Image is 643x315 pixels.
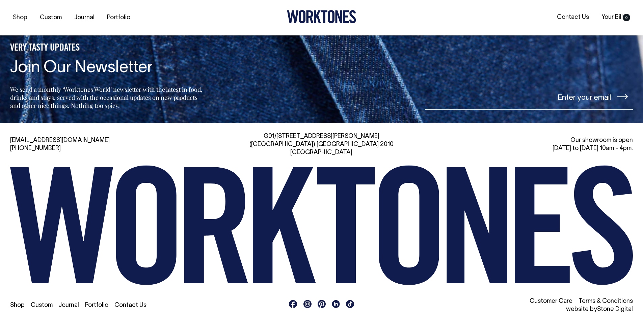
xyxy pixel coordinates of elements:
[59,303,79,308] a: Journal
[623,14,630,21] span: 0
[85,303,108,308] a: Portfolio
[104,12,133,23] a: Portfolio
[114,303,146,308] a: Contact Us
[10,303,25,308] a: Shop
[579,298,633,304] a: Terms & Conditions
[221,133,422,157] div: G01/[STREET_ADDRESS][PERSON_NAME] ([GEOGRAPHIC_DATA]) [GEOGRAPHIC_DATA] 2010 [GEOGRAPHIC_DATA]
[10,138,110,143] a: [EMAIL_ADDRESS][DOMAIN_NAME]
[10,42,205,54] h5: VERY TASTY UPDATES
[432,137,633,153] div: Our showroom is open [DATE] to [DATE] 10am - 4pm.
[597,307,633,312] a: Stone Digital
[31,303,53,308] a: Custom
[599,12,633,23] a: Your Bill0
[432,306,633,314] li: website by
[554,12,592,23] a: Contact Us
[530,298,572,304] a: Customer Care
[72,12,97,23] a: Journal
[10,12,30,23] a: Shop
[10,146,61,151] a: [PHONE_NUMBER]
[10,85,205,110] p: We send a monthly ‘Worktones World’ newsletter with the latest in food, drinks and stays, served ...
[10,59,205,77] h4: Join Our Newsletter
[425,84,633,110] input: Enter your email
[37,12,64,23] a: Custom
